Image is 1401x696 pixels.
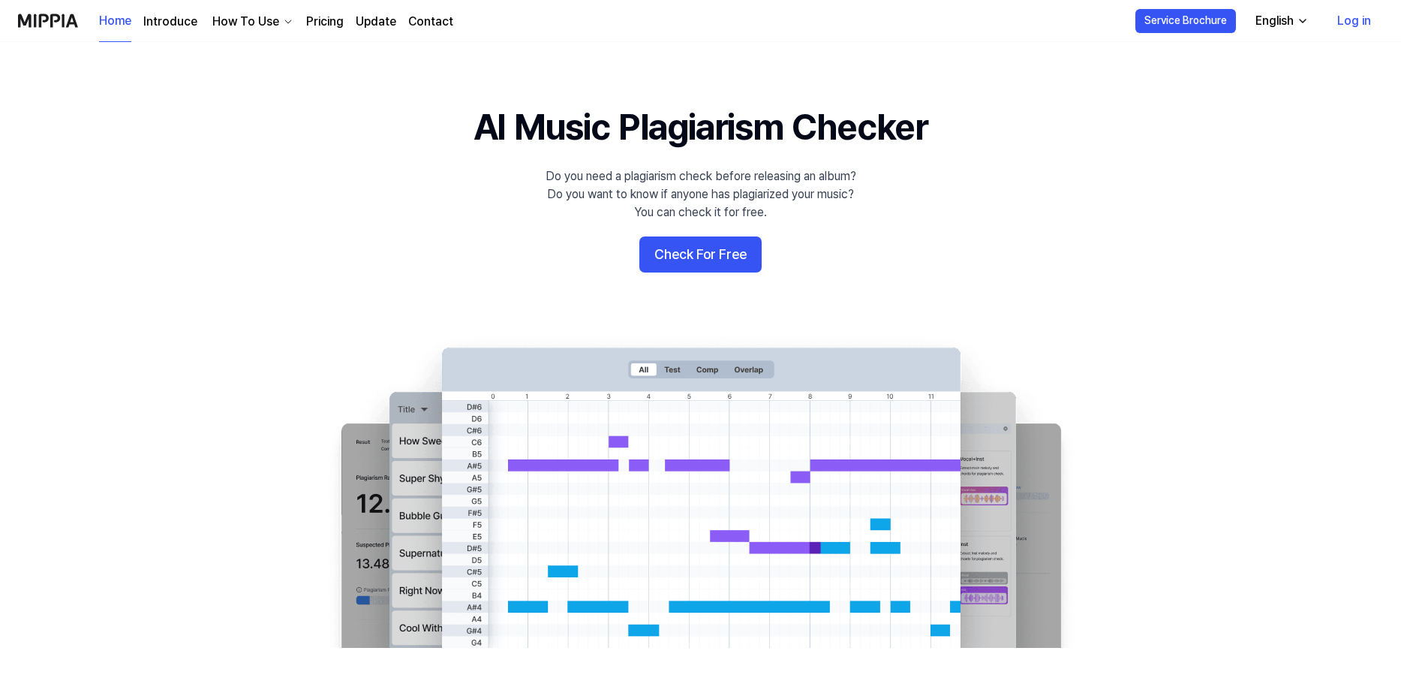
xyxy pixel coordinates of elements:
[143,13,197,31] a: Introduce
[1252,12,1297,30] div: English
[1243,6,1318,36] button: English
[306,13,344,31] a: Pricing
[474,102,927,152] h1: AI Music Plagiarism Checker
[356,13,396,31] a: Update
[311,333,1091,648] img: main Image
[408,13,453,31] a: Contact
[209,13,282,31] div: How To Use
[546,167,856,221] div: Do you need a plagiarism check before releasing an album? Do you want to know if anyone has plagi...
[209,13,294,31] button: How To Use
[99,1,131,42] a: Home
[1135,9,1236,33] button: Service Brochure
[639,237,762,273] button: Check For Free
